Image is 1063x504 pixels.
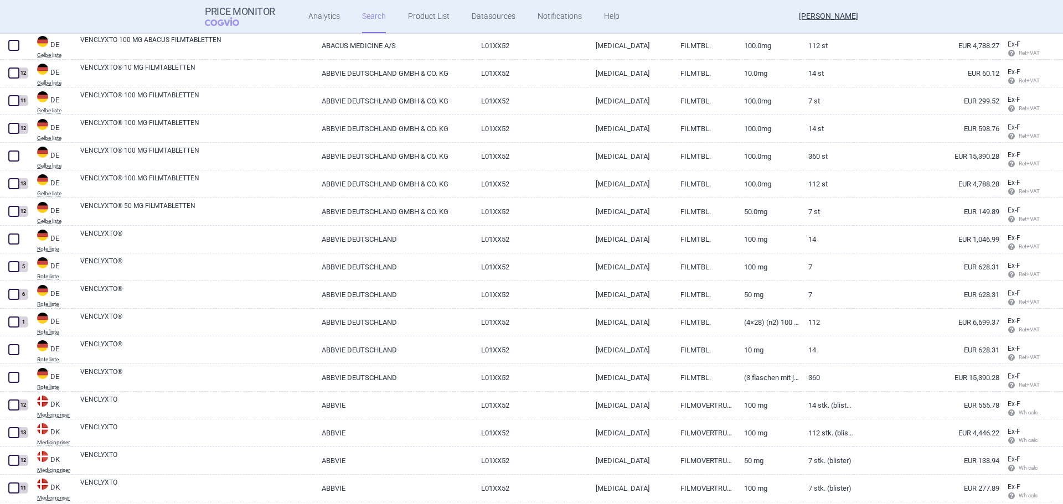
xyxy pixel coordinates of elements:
[18,67,28,79] div: 12
[1008,123,1020,131] span: Ex-factory price
[37,495,72,501] abbr: Medicinpriser — Danish Medicine Agency. Erhverv Medicinpriser database for bussines.
[1008,50,1050,56] span: Ret+VAT calc
[587,32,673,59] a: [MEDICAL_DATA]
[29,173,72,196] a: DEDEGelbe liste
[736,226,799,253] a: 100 mg
[80,284,313,304] a: VENCLYXTO®
[1008,40,1020,48] span: Ex-factory price
[37,246,72,252] abbr: Rote liste — Rote liste database by the Federal Association of the Pharmaceutical Industry, Germany.
[672,281,736,308] a: FILMTBL.
[29,339,72,362] a: DEDERote liste
[736,447,799,474] a: 50 mg
[1008,133,1050,139] span: Ret+VAT calc
[29,35,72,58] a: DEDEGelbe liste
[736,87,799,115] a: 100.0mg
[1008,299,1050,305] span: Ret+VAT calc
[999,396,1040,422] a: Ex-F Wh calc
[999,64,1040,90] a: Ex-F Ret+VAT calc
[800,87,853,115] a: 7 ST
[1008,96,1020,103] span: Ex-factory price
[37,412,72,418] abbr: Medicinpriser — Danish Medicine Agency. Erhverv Medicinpriser database for bussines.
[1008,188,1050,194] span: Ret+VAT calc
[800,170,853,198] a: 112 ST
[736,419,799,446] a: 100 mg
[313,87,473,115] a: ABBVIE DEUTSCHLAND GMBH & CO. KG
[800,281,853,308] a: 7
[853,87,999,115] a: EUR 299.52
[80,477,313,497] a: VENCLYXTO
[29,118,72,141] a: DEDEGelbe liste
[473,309,587,336] a: L01XX52
[587,281,673,308] a: [MEDICAL_DATA]
[473,447,587,474] a: L01XX52
[672,253,736,280] a: FILMTBL.
[853,281,999,308] a: EUR 628.31
[29,63,72,86] a: DEDEGelbe liste
[37,202,48,213] img: Germany
[37,136,72,141] abbr: Gelbe liste — Gelbe Liste online database by Medizinische Medien Informations GmbH (MMI), Germany
[80,256,313,276] a: VENCLYXTO®
[1008,326,1050,332] span: Ret+VAT calc
[80,35,313,55] a: VENCLYXTO 100 MG ABACUS FILMTABLETTEN
[313,447,473,474] a: ABBVIE
[999,424,1040,449] a: Ex-F Wh calc
[736,198,799,225] a: 50.0mg
[587,87,673,115] a: [MEDICAL_DATA]
[672,226,736,253] a: FILMTBL.
[37,257,48,268] img: Germany
[18,399,28,411] div: 12
[18,261,28,272] div: 5
[37,163,72,169] abbr: Gelbe liste — Gelbe Liste online database by Medizinische Medien Informations GmbH (MMI), Germany
[672,32,736,59] a: FILMTBL.
[800,198,853,225] a: 7 ST
[18,455,28,466] div: 12
[37,91,48,102] img: Germany
[853,60,999,87] a: EUR 60.12
[37,423,48,434] img: Denmark
[736,143,799,170] a: 100.0mg
[1008,428,1020,435] span: Ex-factory price
[999,147,1040,173] a: Ex-F Ret+VAT calc
[999,451,1040,477] a: Ex-F Wh calc
[37,53,72,58] abbr: Gelbe liste — Gelbe Liste online database by Medizinische Medien Informations GmbH (MMI), Germany
[1008,372,1020,380] span: Ex-factory price
[37,302,72,307] abbr: Rote liste — Rote liste database by the Federal Association of the Pharmaceutical Industry, Germany.
[736,392,799,419] a: 100 mg
[1008,179,1020,186] span: Ex-factory price
[800,364,853,391] a: 360
[853,364,999,391] a: EUR 15,390.28
[1008,271,1050,277] span: Ret+VAT calc
[800,60,853,87] a: 14 ST
[473,198,587,225] a: L01XX52
[80,118,313,138] a: VENCLYXTO® 100 MG FILMTABLETTEN
[1008,289,1020,297] span: Ex-factory price
[37,119,48,130] img: Germany
[587,475,673,502] a: [MEDICAL_DATA]
[313,309,473,336] a: ABBVIE DEUTSCHLAND
[672,60,736,87] a: FILMTBL.
[800,336,853,363] a: 14
[80,450,313,470] a: VENCLYXTO
[473,419,587,446] a: L01XX52
[37,174,48,185] img: Germany
[999,230,1040,256] a: Ex-F Ret+VAT calc
[1008,160,1050,167] span: Ret+VAT calc
[37,108,72,113] abbr: Gelbe liste — Gelbe Liste online database by Medizinische Medien Informations GmbH (MMI), Germany
[587,253,673,280] a: [MEDICAL_DATA]
[800,447,853,474] a: 7 stk. (blister)
[473,281,587,308] a: L01XX52
[37,440,72,445] abbr: Medicinpriser — Danish Medicine Agency. Erhverv Medicinpriser database for bussines.
[313,226,473,253] a: ABBVIE DEUTSCHLAND
[313,364,473,391] a: ABBVIE DEUTSCHLAND
[473,253,587,280] a: L01XX52
[999,313,1040,339] a: Ex-F Ret+VAT calc
[736,364,799,391] a: (3 Flaschen mit je 120 Tbl.) 100 mg
[736,475,799,502] a: 100 mg
[18,123,28,134] div: 12
[1008,243,1050,250] span: Ret+VAT calc
[313,392,473,419] a: ABBVIE
[587,364,673,391] a: [MEDICAL_DATA]
[999,368,1040,394] a: Ex-F Ret+VAT calc
[587,419,673,446] a: [MEDICAL_DATA]
[205,17,255,26] span: COGVIO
